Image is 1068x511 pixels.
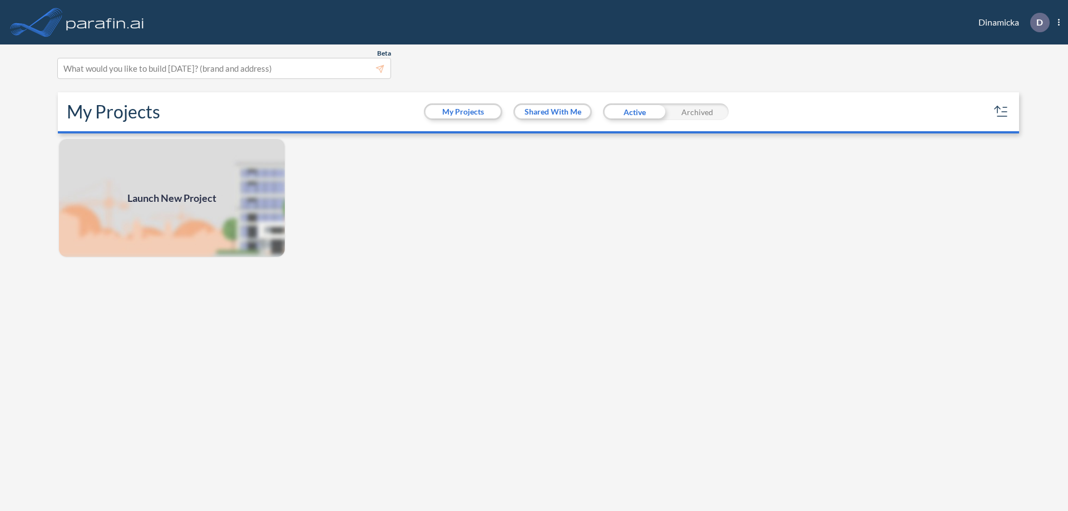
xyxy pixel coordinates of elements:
[992,103,1010,121] button: sort
[127,191,216,206] span: Launch New Project
[515,105,590,118] button: Shared With Me
[666,103,729,120] div: Archived
[603,103,666,120] div: Active
[58,138,286,258] a: Launch New Project
[1036,17,1043,27] p: D
[58,138,286,258] img: add
[377,49,391,58] span: Beta
[962,13,1060,32] div: Dinamicka
[67,101,160,122] h2: My Projects
[64,11,146,33] img: logo
[426,105,501,118] button: My Projects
